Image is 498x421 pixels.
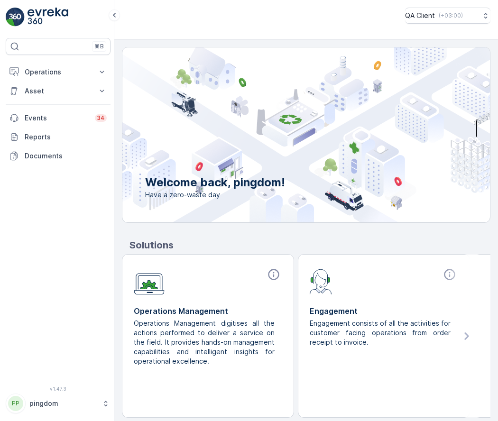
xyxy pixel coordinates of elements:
p: Engagement consists of all the activities for customer facing operations from order receipt to in... [310,319,451,347]
p: Operations [25,67,92,77]
p: 34 [97,114,105,122]
img: module-icon [310,268,332,294]
p: Events [25,113,89,123]
button: Asset [6,82,111,101]
button: QA Client(+03:00) [405,8,490,24]
p: ⌘B [94,43,104,50]
img: logo_light-DOdMpM7g.png [28,8,68,27]
button: Operations [6,63,111,82]
p: QA Client [405,11,435,20]
p: Engagement [310,305,458,317]
div: PP [8,396,23,411]
p: pingdom [29,399,97,408]
span: Have a zero-waste day [145,190,285,200]
a: Reports [6,128,111,146]
p: Solutions [129,238,490,252]
p: Documents [25,151,107,161]
span: v 1.47.3 [6,386,111,392]
p: Operations Management [134,305,282,317]
p: Operations Management digitises all the actions performed to deliver a service on the field. It p... [134,319,275,366]
a: Documents [6,146,111,165]
img: city illustration [80,47,490,222]
img: module-icon [134,268,165,295]
p: Welcome back, pingdom! [145,175,285,190]
a: Events34 [6,109,111,128]
p: Asset [25,86,92,96]
p: Reports [25,132,107,142]
button: PPpingdom [6,394,111,413]
p: ( +03:00 ) [439,12,463,19]
img: logo [6,8,25,27]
